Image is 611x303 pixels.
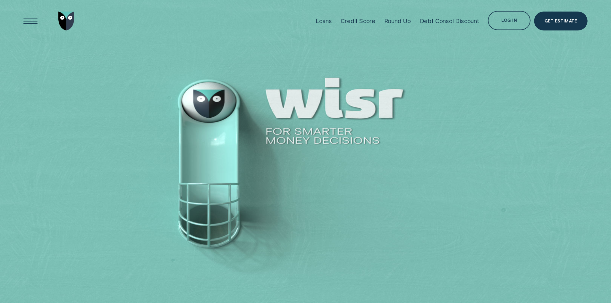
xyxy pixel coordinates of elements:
[488,11,530,30] button: Log in
[420,17,479,25] div: Debt Consol Discount
[21,12,40,31] button: Open Menu
[341,17,375,25] div: Credit Score
[534,12,588,31] a: Get Estimate
[316,17,332,25] div: Loans
[384,17,411,25] div: Round Up
[58,12,74,31] img: Wisr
